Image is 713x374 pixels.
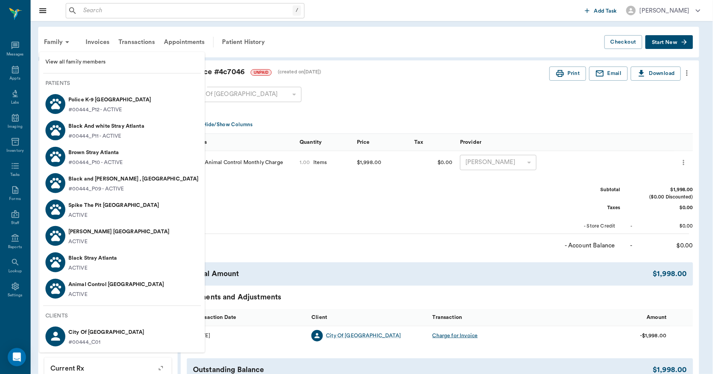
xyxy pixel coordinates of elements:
[68,185,124,193] p: #00444_P09 - ACTIVE
[68,173,199,185] p: Black and [PERSON_NAME] , [GEOGRAPHIC_DATA]
[68,94,151,106] p: Police K-9 [GEOGRAPHIC_DATA]
[68,338,144,346] p: #00444_C01
[45,312,205,320] p: Clients
[68,326,144,338] p: City Of [GEOGRAPHIC_DATA]
[39,170,205,196] a: Black and [PERSON_NAME] , [GEOGRAPHIC_DATA]#00444_P09 - ACTIVE
[68,278,164,291] p: Animal Control [GEOGRAPHIC_DATA]
[68,264,88,272] p: ACTIVE
[39,249,205,275] a: Black Stray Atlanta ACTIVE
[39,91,205,117] a: Police K-9 [GEOGRAPHIC_DATA]#00444_P12 - ACTIVE
[68,252,117,264] p: Black Stray Atlanta
[68,291,88,299] p: ACTIVE
[39,55,205,69] a: View all family members
[68,146,123,159] p: Brown Stray Atlanta
[8,348,26,366] div: Open Intercom Messenger
[39,323,205,350] a: City Of [GEOGRAPHIC_DATA]#00444_C01
[68,132,122,140] p: #00444_P11 - ACTIVE
[68,211,88,220] p: ACTIVE
[68,226,169,238] p: [PERSON_NAME] [GEOGRAPHIC_DATA]
[68,238,88,246] p: ACTIVE
[68,159,123,167] p: #00444_P10 - ACTIVE
[39,117,205,143] a: Black And white Stray Atlanta#00444_P11 - ACTIVE
[39,196,205,223] a: Spike The Pit [GEOGRAPHIC_DATA] ACTIVE
[68,106,122,114] p: #00444_P12 - ACTIVE
[45,80,205,88] p: Patients
[68,120,144,132] p: Black And white Stray Atlanta
[39,223,205,249] a: [PERSON_NAME] [GEOGRAPHIC_DATA] ACTIVE
[39,143,205,170] a: Brown Stray Atlanta#00444_P10 - ACTIVE
[45,58,199,66] span: View all family members
[68,199,159,211] p: Spike The Pit [GEOGRAPHIC_DATA]
[39,275,205,302] a: Animal Control [GEOGRAPHIC_DATA] ACTIVE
